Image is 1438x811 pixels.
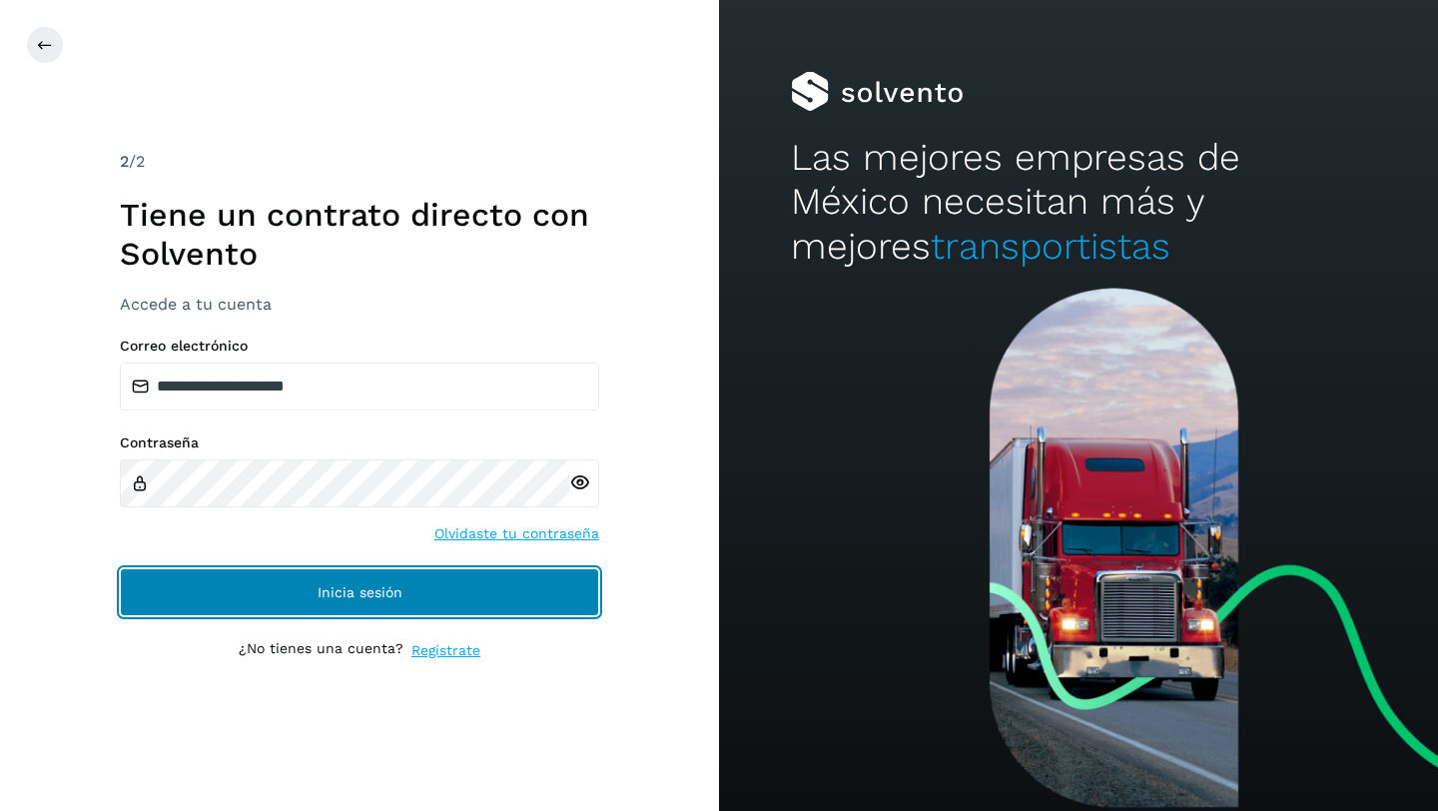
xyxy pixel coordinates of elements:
a: Regístrate [411,640,480,661]
button: Inicia sesión [120,568,599,616]
div: /2 [120,150,599,174]
h2: Las mejores empresas de México necesitan más y mejores [791,136,1366,269]
h3: Accede a tu cuenta [120,295,599,314]
h1: Tiene un contrato directo con Solvento [120,196,599,273]
p: ¿No tienes una cuenta? [239,640,403,661]
label: Correo electrónico [120,338,599,355]
span: transportistas [931,225,1170,268]
label: Contraseña [120,434,599,451]
span: 2 [120,152,129,171]
a: Olvidaste tu contraseña [434,523,599,544]
span: Inicia sesión [318,585,402,599]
